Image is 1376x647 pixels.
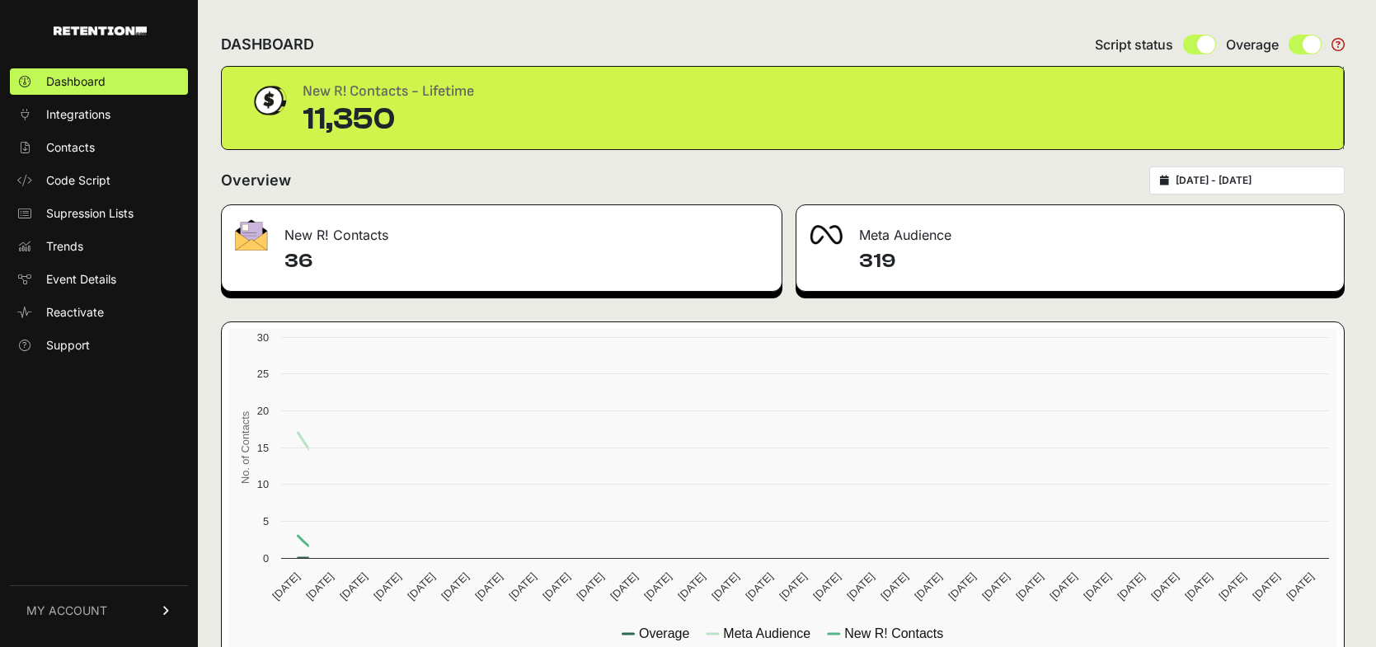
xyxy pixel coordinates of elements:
[1095,35,1173,54] span: Script status
[10,233,188,260] a: Trends
[979,570,1012,602] text: [DATE]
[257,331,269,344] text: 30
[54,26,147,35] img: Retention.com
[46,238,83,255] span: Trends
[46,106,110,123] span: Integrations
[239,411,251,484] text: No. of Contacts
[743,570,775,602] text: [DATE]
[641,570,674,602] text: [DATE]
[796,205,1345,255] div: Meta Audience
[235,219,268,251] img: fa-envelope-19ae18322b30453b285274b1b8af3d052b27d846a4fbe8435d1a52b978f639a2.png
[257,442,269,454] text: 15
[405,570,437,602] text: [DATE]
[10,266,188,293] a: Event Details
[263,552,269,565] text: 0
[248,80,289,121] img: dollar-coin-05c43ed7efb7bc0c12610022525b4bbbb207c7efeef5aecc26f025e68dcafac9.png
[257,405,269,417] text: 20
[270,570,302,602] text: [DATE]
[844,570,876,602] text: [DATE]
[46,271,116,288] span: Event Details
[1047,570,1079,602] text: [DATE]
[46,172,110,189] span: Code Script
[46,139,95,156] span: Contacts
[10,68,188,95] a: Dashboard
[723,626,810,640] text: Meta Audience
[1226,35,1279,54] span: Overage
[439,570,471,602] text: [DATE]
[46,205,134,222] span: Supression Lists
[1081,570,1113,602] text: [DATE]
[10,134,188,161] a: Contacts
[912,570,944,602] text: [DATE]
[608,570,640,602] text: [DATE]
[10,200,188,227] a: Supression Lists
[46,337,90,354] span: Support
[1115,570,1147,602] text: [DATE]
[472,570,505,602] text: [DATE]
[1182,570,1214,602] text: [DATE]
[540,570,572,602] text: [DATE]
[639,626,689,640] text: Overage
[777,570,809,602] text: [DATE]
[506,570,538,602] text: [DATE]
[10,167,188,194] a: Code Script
[10,332,188,359] a: Support
[878,570,910,602] text: [DATE]
[257,478,269,490] text: 10
[1013,570,1045,602] text: [DATE]
[859,248,1331,274] h4: 319
[222,205,782,255] div: New R! Contacts
[46,304,104,321] span: Reactivate
[810,225,843,245] img: fa-meta-2f981b61bb99beabf952f7030308934f19ce035c18b003e963880cc3fabeebb7.png
[26,602,107,619] span: MY ACCOUNT
[574,570,606,602] text: [DATE]
[221,33,314,56] h2: DASHBOARD
[303,570,336,602] text: [DATE]
[257,368,269,380] text: 25
[284,248,768,274] h4: 36
[675,570,707,602] text: [DATE]
[844,626,943,640] text: New R! Contacts
[810,570,843,602] text: [DATE]
[1148,570,1181,602] text: [DATE]
[1216,570,1248,602] text: [DATE]
[337,570,369,602] text: [DATE]
[10,585,188,635] a: MY ACCOUNT
[946,570,978,602] text: [DATE]
[46,73,106,90] span: Dashboard
[1284,570,1316,602] text: [DATE]
[10,299,188,326] a: Reactivate
[1250,570,1282,602] text: [DATE]
[371,570,403,602] text: [DATE]
[10,101,188,128] a: Integrations
[263,515,269,527] text: 5
[709,570,741,602] text: [DATE]
[221,169,291,192] h2: Overview
[303,80,474,103] div: New R! Contacts - Lifetime
[303,103,474,136] div: 11,350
